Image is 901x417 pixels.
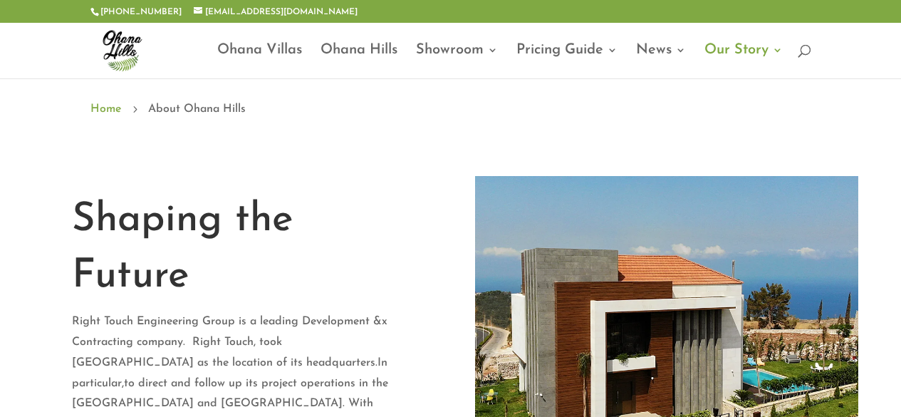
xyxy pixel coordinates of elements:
[148,100,246,118] span: About Ohana Hills
[321,45,397,78] a: Ohana Hills
[217,45,302,78] a: Ohana Villas
[100,8,182,16] a: [PHONE_NUMBER]
[72,192,390,312] h1: Shaping the Future
[93,21,150,78] img: ohana-hills
[90,100,121,118] a: Home
[416,45,498,78] a: Showroom
[636,45,686,78] a: News
[516,45,618,78] a: Pricing Guide
[704,45,783,78] a: Our Story
[128,103,141,115] span: 5
[72,357,387,389] span: In particular,
[194,8,358,16] a: [EMAIL_ADDRESS][DOMAIN_NAME]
